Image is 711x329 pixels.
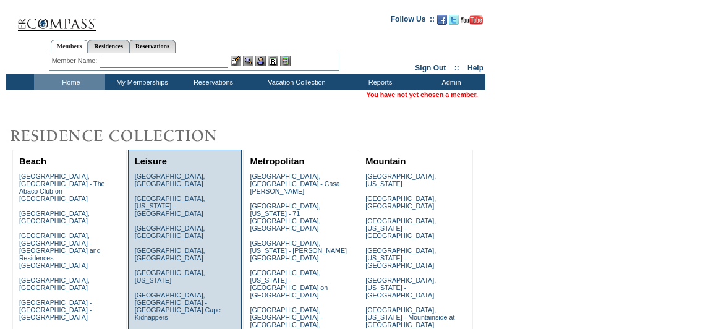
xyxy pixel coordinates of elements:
a: Residences [88,40,129,53]
a: [GEOGRAPHIC_DATA], [GEOGRAPHIC_DATA] [135,173,205,187]
a: [GEOGRAPHIC_DATA], [US_STATE] [365,173,436,187]
td: Home [34,74,105,90]
a: [GEOGRAPHIC_DATA], [US_STATE] - [GEOGRAPHIC_DATA] [135,195,205,217]
a: [GEOGRAPHIC_DATA], [GEOGRAPHIC_DATA] [19,210,90,224]
a: [GEOGRAPHIC_DATA], [US_STATE] - [GEOGRAPHIC_DATA] [365,276,436,299]
a: [GEOGRAPHIC_DATA], [GEOGRAPHIC_DATA] - [GEOGRAPHIC_DATA] Cape Kidnappers [135,291,221,321]
img: Subscribe to our YouTube Channel [461,15,483,25]
a: [GEOGRAPHIC_DATA], [US_STATE] [135,269,205,284]
td: Follow Us :: [391,14,435,28]
td: Reports [343,74,414,90]
a: [GEOGRAPHIC_DATA], [US_STATE] - [GEOGRAPHIC_DATA] [365,247,436,269]
a: Subscribe to our YouTube Channel [461,19,483,26]
a: Mountain [365,156,406,166]
a: [GEOGRAPHIC_DATA], [GEOGRAPHIC_DATA] - Casa [PERSON_NAME] [250,173,339,195]
a: Reservations [129,40,176,53]
a: [GEOGRAPHIC_DATA], [GEOGRAPHIC_DATA] [135,224,205,239]
a: Follow us on Twitter [449,19,459,26]
td: Reservations [176,74,247,90]
img: Impersonate [255,56,266,66]
a: [GEOGRAPHIC_DATA], [GEOGRAPHIC_DATA] - [GEOGRAPHIC_DATA] and Residences [GEOGRAPHIC_DATA] [19,232,101,269]
div: Member Name: [52,56,100,66]
a: Beach [19,156,46,166]
a: [GEOGRAPHIC_DATA], [US_STATE] - [PERSON_NAME][GEOGRAPHIC_DATA] [250,239,347,262]
a: Become our fan on Facebook [437,19,447,26]
td: Admin [414,74,485,90]
a: [GEOGRAPHIC_DATA] - [GEOGRAPHIC_DATA] - [GEOGRAPHIC_DATA] [19,299,92,321]
span: You have not yet chosen a member. [367,91,478,98]
img: b_calculator.gif [280,56,291,66]
a: [GEOGRAPHIC_DATA], [US_STATE] - 71 [GEOGRAPHIC_DATA], [GEOGRAPHIC_DATA] [250,202,320,232]
span: :: [454,64,459,72]
a: Members [51,40,88,53]
a: [GEOGRAPHIC_DATA], [GEOGRAPHIC_DATA] [135,247,205,262]
img: b_edit.gif [231,56,241,66]
img: Follow us on Twitter [449,15,459,25]
a: [GEOGRAPHIC_DATA], [US_STATE] - Mountainside at [GEOGRAPHIC_DATA] [365,306,454,328]
a: [GEOGRAPHIC_DATA], [GEOGRAPHIC_DATA] [19,276,90,291]
img: Compass Home [17,6,97,32]
img: View [243,56,253,66]
a: Leisure [135,156,167,166]
a: [GEOGRAPHIC_DATA], [GEOGRAPHIC_DATA] [365,195,436,210]
td: Vacation Collection [247,74,343,90]
a: [GEOGRAPHIC_DATA], [US_STATE] - [GEOGRAPHIC_DATA] [365,217,436,239]
a: [GEOGRAPHIC_DATA], [US_STATE] - [GEOGRAPHIC_DATA] on [GEOGRAPHIC_DATA] [250,269,328,299]
img: Become our fan on Facebook [437,15,447,25]
a: Metropolitan [250,156,304,166]
td: My Memberships [105,74,176,90]
a: Sign Out [415,64,446,72]
a: Help [467,64,483,72]
a: [GEOGRAPHIC_DATA], [GEOGRAPHIC_DATA] - The Abaco Club on [GEOGRAPHIC_DATA] [19,173,105,202]
img: Destinations by Exclusive Resorts [6,124,247,148]
img: Reservations [268,56,278,66]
